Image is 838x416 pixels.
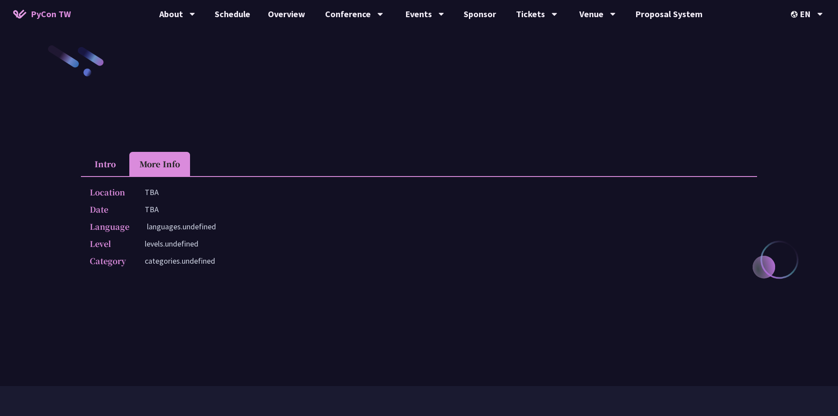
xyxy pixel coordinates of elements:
[81,152,129,176] li: Intro
[145,237,198,250] p: levels.undefined
[31,7,71,21] span: PyCon TW
[90,254,127,267] p: Category
[90,203,127,216] p: Date
[145,203,159,216] p: TBA
[129,152,190,176] li: More Info
[90,237,127,250] p: Level
[791,11,800,18] img: Locale Icon
[4,3,80,25] a: PyCon TW
[145,254,215,267] p: categories.undefined
[147,220,216,233] p: languages.undefined
[13,10,26,18] img: Home icon of PyCon TW 2025
[90,220,129,233] p: Language
[145,186,159,199] p: TBA
[90,186,127,199] p: Location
